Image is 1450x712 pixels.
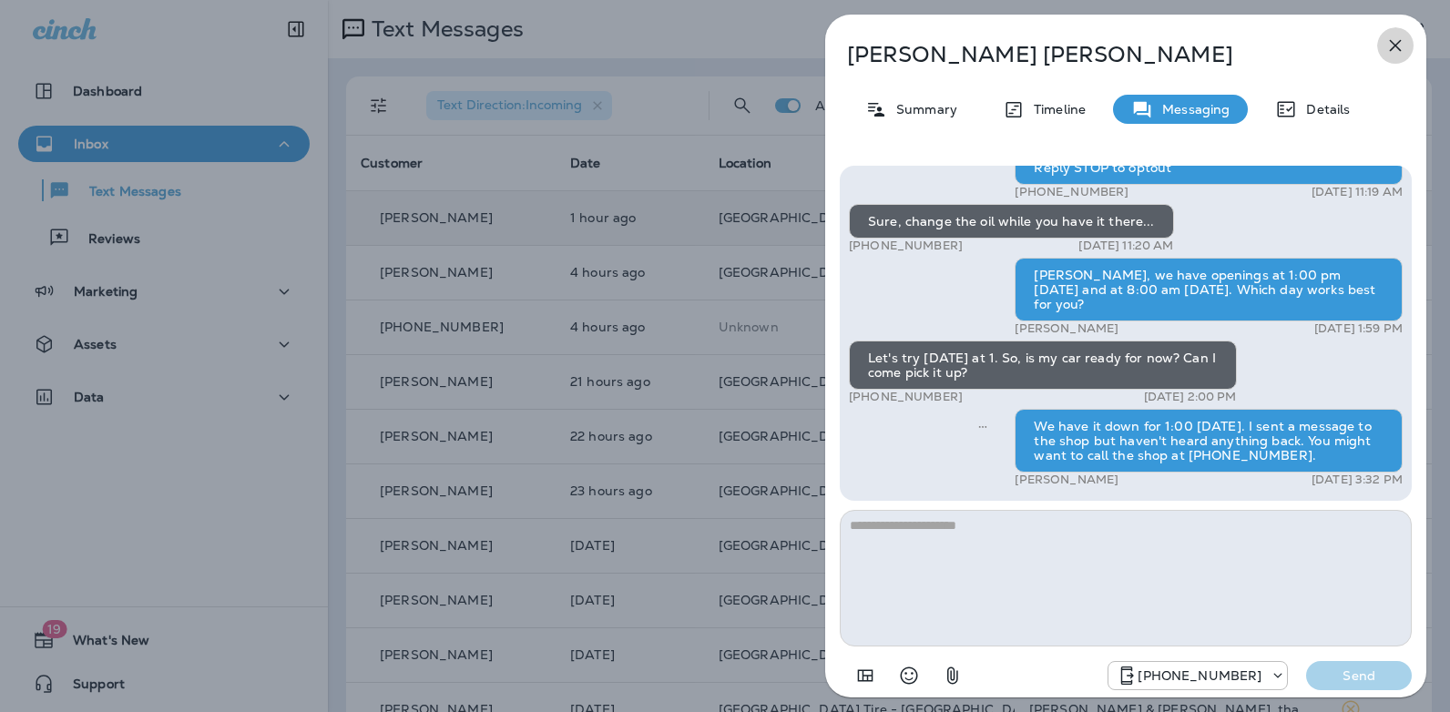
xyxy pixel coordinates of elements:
p: Timeline [1025,102,1086,117]
p: [DATE] 3:32 PM [1312,473,1403,487]
div: +1 (984) 409-9300 [1108,665,1287,687]
div: We have it down for 1:00 [DATE]. I sent a message to the shop but haven't heard anything back. Yo... [1015,409,1403,473]
p: [PHONE_NUMBER] [849,239,963,253]
p: [DATE] 2:00 PM [1144,390,1237,404]
button: Add in a premade template [847,657,883,694]
p: [DATE] 11:19 AM [1312,185,1403,199]
p: Summary [887,102,957,117]
p: [PERSON_NAME] [1015,321,1118,336]
p: [DATE] 11:20 AM [1078,239,1173,253]
p: Details [1297,102,1350,117]
button: Select an emoji [891,657,927,694]
p: [PERSON_NAME] [PERSON_NAME] [847,42,1344,67]
p: [PHONE_NUMBER] [849,390,963,404]
p: [PHONE_NUMBER] [1015,185,1128,199]
span: Sent [978,417,987,433]
p: Messaging [1153,102,1230,117]
div: Sure, change the oil while you have it there... [849,204,1174,239]
div: [PERSON_NAME], we have openings at 1:00 pm [DATE] and at 8:00 am [DATE]. Which day works best for... [1015,258,1403,321]
div: Let's try [DATE] at 1. So, is my car ready for now? Can I come pick it up? [849,341,1237,390]
p: [PHONE_NUMBER] [1138,668,1261,683]
p: [DATE] 1:59 PM [1314,321,1403,336]
p: [PERSON_NAME] [1015,473,1118,487]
